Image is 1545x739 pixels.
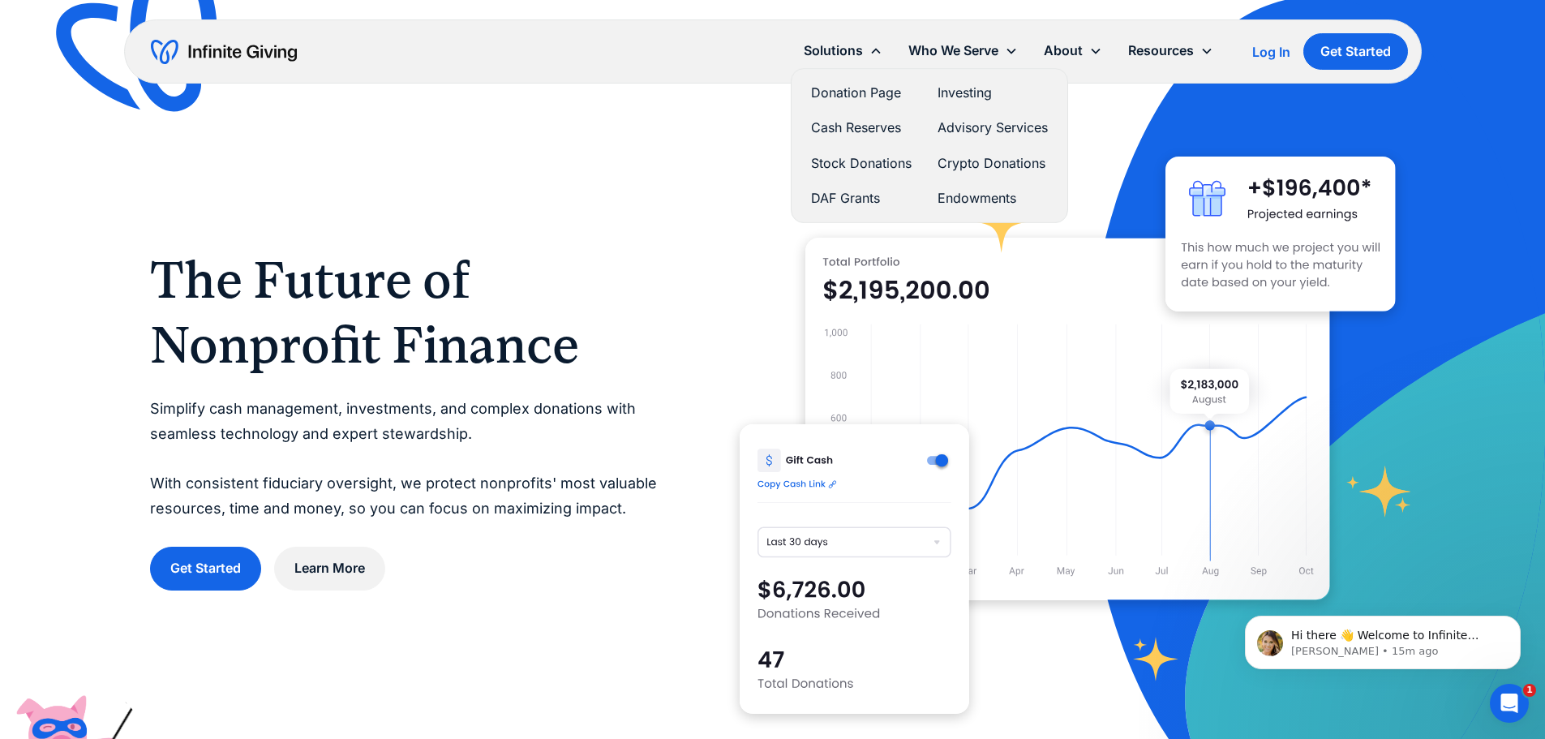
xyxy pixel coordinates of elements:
img: nonprofit donation platform [805,238,1330,600]
a: Get Started [1303,33,1408,70]
p: Simplify cash management, investments, and complex donations with seamless technology and expert ... [150,397,675,521]
a: Learn More [274,547,385,590]
div: Who We Serve [908,40,998,62]
span: 1 [1523,684,1536,697]
a: Get Started [150,547,261,590]
img: donation software for nonprofits [740,424,969,714]
div: Solutions [791,33,895,68]
iframe: Intercom notifications message [1221,582,1545,695]
iframe: Intercom live chat [1490,684,1529,723]
div: About [1044,40,1083,62]
a: Crypto Donations [938,153,1048,174]
h1: The Future of Nonprofit Finance [150,247,675,377]
div: Log In [1252,45,1290,58]
div: About [1031,33,1115,68]
a: Donation Page [811,82,912,104]
a: DAF Grants [811,187,912,209]
a: Log In [1252,42,1290,62]
div: Who We Serve [895,33,1031,68]
a: Investing [938,82,1048,104]
div: Resources [1115,33,1226,68]
nav: Solutions [791,68,1068,223]
div: Resources [1128,40,1194,62]
img: fundraising star [1346,466,1412,517]
a: home [151,39,297,65]
div: Solutions [804,40,863,62]
a: Stock Donations [811,153,912,174]
a: Advisory Services [938,117,1048,139]
a: Cash Reserves [811,117,912,139]
a: Endowments [938,187,1048,209]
